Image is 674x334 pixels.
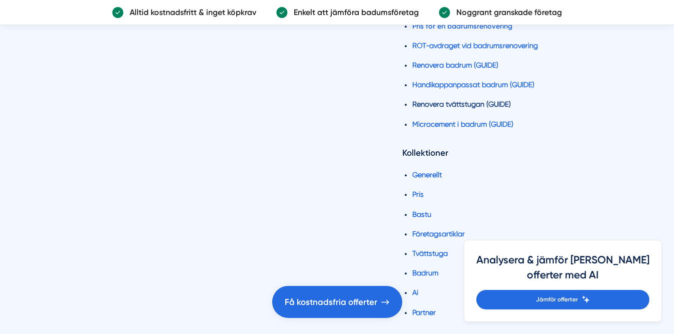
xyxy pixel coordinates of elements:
[412,190,424,198] a: Pris
[412,42,538,50] a: ROT-avdraget vid badrumsrenovering
[272,286,402,318] a: Få kostnadsfria offerter
[450,6,562,19] p: Noggrant granskade företag
[412,81,534,89] a: Handikappanpassat badrum (GUIDE)
[476,252,649,290] h4: Analysera & jämför [PERSON_NAME] offerter med AI
[412,288,418,296] a: Ai
[476,290,649,309] a: Jämför offerter
[412,230,465,238] a: Företagsartiklar
[412,308,436,316] a: Partner
[412,210,431,218] a: Bastu
[412,120,513,128] a: Microcement i badrum (GUIDE)
[288,6,419,19] p: Enkelt att jämföra badumsföretag
[412,171,442,179] a: Generellt
[412,61,498,69] a: Renovera badrum (GUIDE)
[124,6,256,19] p: Alltid kostnadsfritt & inget köpkrav
[536,295,578,304] span: Jämför offerter
[412,249,448,257] a: Tvättstuga
[412,100,511,108] a: Renovera tvättstugan (GUIDE)
[412,22,512,31] a: Pris för en badrumsrenovering
[285,295,377,309] span: Få kostnadsfria offerter
[412,269,438,277] a: Badrum
[402,146,645,163] h4: Kollektioner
